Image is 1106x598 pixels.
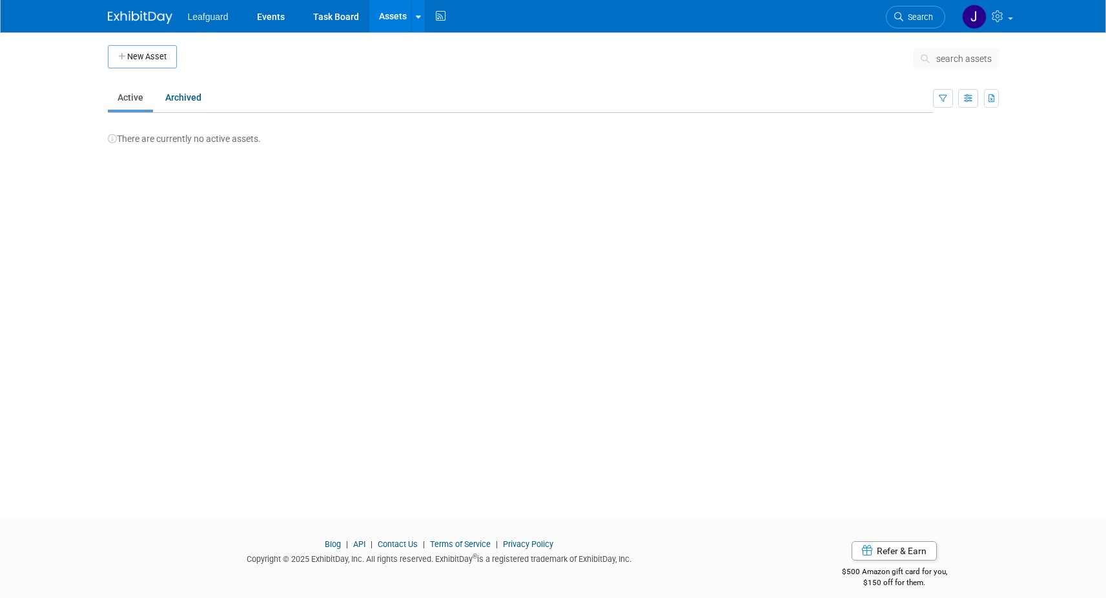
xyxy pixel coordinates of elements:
a: Active [108,85,153,110]
a: Blog [325,539,341,549]
a: Contact Us [378,539,418,549]
div: Copyright © 2025 ExhibitDay, Inc. All rights reserved. ExhibitDay is a registered trademark of Ex... [108,550,772,565]
a: Terms of Service [430,539,491,549]
a: Archived [156,85,211,110]
button: New Asset [108,45,177,68]
a: Privacy Policy [503,539,553,549]
span: | [343,539,351,549]
a: Refer & Earn [852,541,937,561]
div: There are currently no active assets. [108,119,999,145]
img: Josh Smith [962,5,987,29]
div: $500 Amazon gift card for you, [790,558,999,588]
span: | [493,539,501,549]
span: search assets [936,54,992,64]
div: $150 off for them. [790,577,999,588]
a: API [353,539,365,549]
span: Leafguard [188,12,229,22]
img: ExhibitDay [108,11,172,24]
span: | [420,539,428,549]
button: search assets [914,48,999,69]
span: Search [903,12,933,22]
a: Search [886,6,945,28]
span: | [367,539,376,549]
sup: ® [473,553,477,560]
